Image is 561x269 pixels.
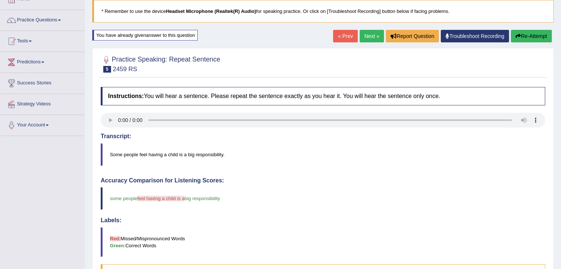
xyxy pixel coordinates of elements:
[441,30,509,42] a: Troubleshoot Recording
[101,227,545,257] blockquote: Missed/Mispronounced Words Correct Words
[101,217,545,224] h4: Labels:
[333,30,357,42] a: « Prev
[0,115,84,133] a: Your Account
[103,66,111,73] span: 5
[137,196,184,201] span: feel having a child is a
[166,8,256,14] b: Headset Microphone (Realtek(R) Audio)
[0,52,84,70] a: Predictions
[101,177,545,184] h4: Accuracy Comparison for Listening Scores:
[110,196,137,201] span: some people
[0,10,84,28] a: Practice Questions
[101,54,220,73] h2: Practice Speaking: Repeat Sentence
[0,31,84,49] a: Tests
[511,30,552,42] button: Re-Attempt
[101,87,545,105] h4: You will hear a sentence. Please repeat the sentence exactly as you hear it. You will hear the se...
[92,30,198,41] div: You have already given answer to this question
[360,30,384,42] a: Next »
[101,133,545,140] h4: Transcript:
[386,30,439,42] button: Report Question
[108,93,144,99] b: Instructions:
[110,243,125,248] b: Green:
[101,143,545,166] blockquote: Some people feel having a child is a big responsibility.
[110,236,121,241] b: Red:
[113,66,137,73] small: 2459 RS
[0,94,84,112] a: Strategy Videos
[0,73,84,91] a: Success Stories
[184,196,220,201] span: big responsibility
